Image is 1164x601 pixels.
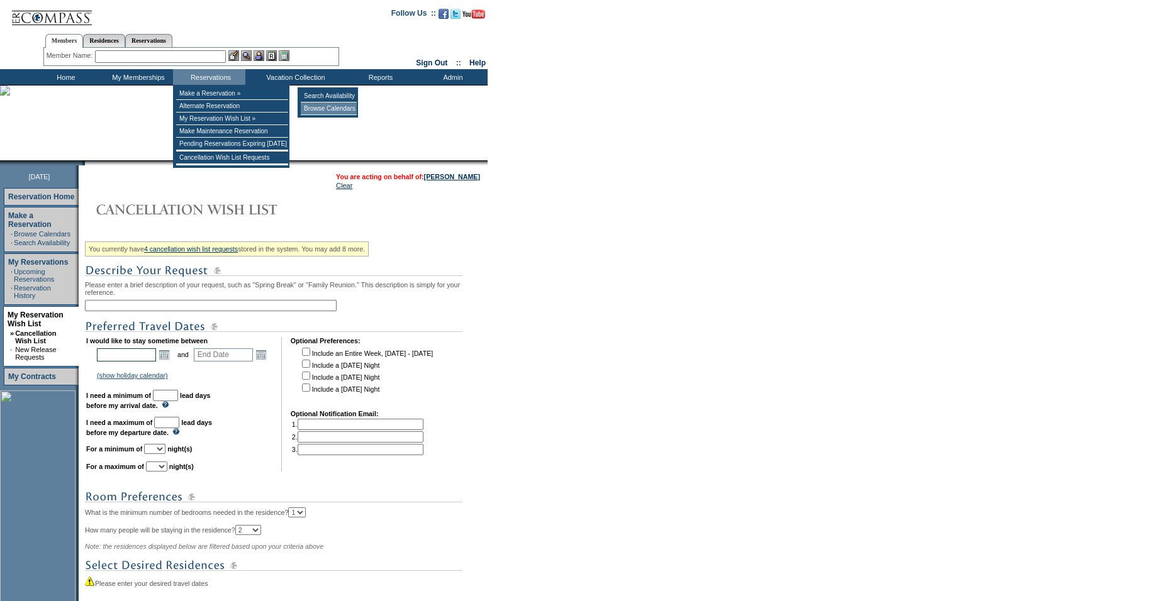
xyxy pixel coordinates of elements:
td: · [11,239,13,246]
span: [DATE] [29,173,50,180]
img: blank.gif [85,160,86,165]
td: 2. [292,431,423,443]
input: Date format: M/D/Y. Shortcut keys: [T] for Today. [UP] or [.] for Next Day. [DOWN] or [,] for Pre... [97,348,156,361]
td: 3. [292,444,423,455]
div: Please enter your desired travel dates [85,576,484,587]
a: Open the calendar popup. [157,348,171,361]
b: I would like to stay sometime between [86,337,208,345]
td: Admin [415,69,488,85]
a: Reservation Home [8,192,74,201]
a: Subscribe to our YouTube Channel [462,13,485,20]
a: My Reservation Wish List [8,311,64,328]
a: Residences [83,34,125,47]
td: and [176,346,191,363]
b: lead days before my departure date. [86,419,212,436]
td: Follow Us :: [391,8,436,23]
a: Sign Out [416,58,447,67]
span: :: [456,58,461,67]
td: Reservations [173,69,245,85]
b: For a maximum of [86,463,144,470]
td: Home [28,69,101,85]
td: My Memberships [101,69,173,85]
a: Open the calendar popup. [254,348,268,361]
a: Reservation History [14,284,51,299]
img: promoShadowLeftCorner.gif [81,160,85,165]
input: Date format: M/D/Y. Shortcut keys: [T] for Today. [UP] or [.] for Next Day. [DOWN] or [,] for Pre... [194,348,253,361]
img: Follow us on Twitter [450,9,461,19]
a: Reservations [125,34,172,47]
a: Cancellation Wish List [15,329,56,345]
div: You currently have stored in the system. You may add 8 more. [85,241,369,256]
td: Make Maintenance Reservation [176,125,288,138]
b: Optional Notification Email: [291,410,379,417]
a: Search Availability [14,239,70,246]
b: night(s) [167,445,192,453]
a: My Reservations [8,258,68,267]
td: Cancellation Wish List Requests [176,152,288,164]
a: [PERSON_NAME] [424,173,480,180]
a: Members [45,34,84,48]
b: Optional Preferences: [291,337,361,345]
b: For a minimum of [86,445,142,453]
td: · [11,230,13,238]
td: Search Availability [301,90,357,102]
img: Subscribe to our YouTube Channel [462,9,485,19]
a: New Release Requests [15,346,56,361]
span: Note: the residences displayed below are filtered based upon your criteria above [85,543,323,550]
td: Reports [343,69,415,85]
div: Member Name: [47,50,95,61]
img: b_calculator.gif [279,50,289,61]
img: View [241,50,252,61]
td: 1. [292,419,423,430]
a: Help [469,58,486,67]
a: Make a Reservation [8,211,52,229]
img: b_edit.gif [228,50,239,61]
img: icon_alert2.gif [85,576,95,586]
a: Upcoming Reservations [14,268,54,283]
img: subTtlRoomPreferences.gif [85,489,462,505]
a: Clear [336,182,352,189]
b: lead days before my arrival date. [86,392,211,409]
a: My Contracts [8,372,56,381]
a: (show holiday calendar) [97,372,168,379]
b: » [10,329,14,337]
td: Browse Calendars [301,102,357,115]
b: I need a minimum of [86,392,151,399]
img: Become our fan on Facebook [439,9,449,19]
td: · [10,346,14,361]
img: Reservations [266,50,277,61]
a: Browse Calendars [14,230,70,238]
td: Alternate Reservation [176,100,288,113]
img: questionMark_lightBlue.gif [162,401,169,408]
b: night(s) [169,463,194,470]
td: · [11,284,13,299]
a: 4 cancellation wish list requests [144,245,238,253]
span: You are acting on behalf of: [336,173,480,180]
img: Impersonate [254,50,264,61]
img: questionMark_lightBlue.gif [172,428,180,435]
td: · [11,268,13,283]
td: Pending Reservations Expiring [DATE] [176,138,288,150]
b: I need a maximum of [86,419,152,426]
td: My Reservation Wish List » [176,113,288,125]
img: Cancellation Wish List [85,197,337,222]
td: Include an Entire Week, [DATE] - [DATE] Include a [DATE] Night Include a [DATE] Night Include a [... [299,346,433,401]
td: Make a Reservation » [176,87,288,100]
td: Vacation Collection [245,69,343,85]
a: Become our fan on Facebook [439,13,449,20]
a: Follow us on Twitter [450,13,461,20]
